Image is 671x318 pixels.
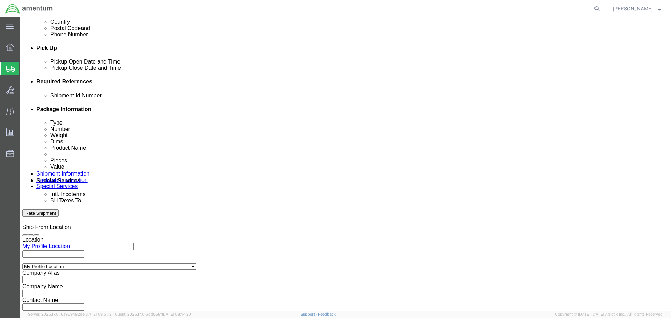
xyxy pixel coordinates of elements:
[85,312,112,316] span: [DATE] 09:51:12
[555,311,663,317] span: Copyright © [DATE]-[DATE] Agistix Inc., All Rights Reserved
[20,17,671,311] iframe: FS Legacy Container
[115,312,191,316] span: Client: 2025.17.0-5dd568f
[162,312,191,316] span: [DATE] 08:44:20
[5,3,53,14] img: logo
[318,312,336,316] a: Feedback
[28,312,112,316] span: Server: 2025.17.0-16a969492de
[301,312,318,316] a: Support
[613,5,653,13] span: Bobby Allison
[613,5,661,13] button: [PERSON_NAME]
